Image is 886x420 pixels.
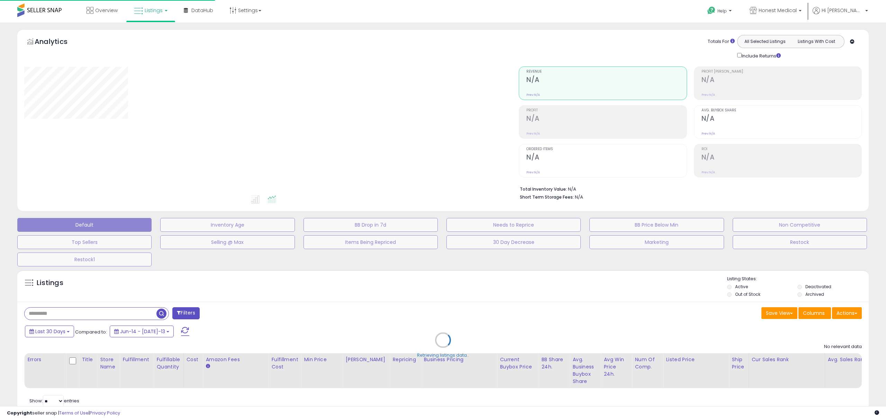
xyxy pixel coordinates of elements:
[17,218,152,232] button: Default
[702,93,715,97] small: Prev: N/A
[702,115,861,124] h2: N/A
[702,1,739,22] a: Help
[732,52,789,60] div: Include Returns
[7,410,32,416] strong: Copyright
[191,7,213,14] span: DataHub
[446,218,581,232] button: Needs to Reprice
[526,147,686,151] span: Ordered Items
[526,109,686,112] span: Profit
[702,147,861,151] span: ROI
[95,7,118,14] span: Overview
[520,186,567,192] b: Total Inventory Value:
[589,235,724,249] button: Marketing
[160,235,295,249] button: Selling @ Max
[526,115,686,124] h2: N/A
[526,170,540,174] small: Prev: N/A
[17,253,152,266] button: Restock1
[446,235,581,249] button: 30 Day Decrease
[145,7,163,14] span: Listings
[813,7,868,22] a: Hi [PERSON_NAME]
[733,235,867,249] button: Restock
[717,8,727,14] span: Help
[702,170,715,174] small: Prev: N/A
[702,76,861,85] h2: N/A
[520,194,574,200] b: Short Term Storage Fees:
[526,153,686,163] h2: N/A
[304,218,438,232] button: BB Drop in 7d
[589,218,724,232] button: BB Price Below Min
[707,6,716,15] i: Get Help
[759,7,797,14] span: Honest Medical
[520,184,857,193] li: N/A
[739,37,791,46] button: All Selected Listings
[575,194,583,200] span: N/A
[417,352,469,358] div: Retrieving listings data..
[526,76,686,85] h2: N/A
[526,70,686,74] span: Revenue
[702,131,715,136] small: Prev: N/A
[822,7,863,14] span: Hi [PERSON_NAME]
[526,93,540,97] small: Prev: N/A
[526,131,540,136] small: Prev: N/A
[790,37,842,46] button: Listings With Cost
[733,218,867,232] button: Non Competitive
[17,235,152,249] button: Top Sellers
[708,38,735,45] div: Totals For
[702,153,861,163] h2: N/A
[35,37,81,48] h5: Analytics
[702,109,861,112] span: Avg. Buybox Share
[7,410,120,417] div: seller snap | |
[160,218,295,232] button: Inventory Age
[702,70,861,74] span: Profit [PERSON_NAME]
[304,235,438,249] button: Items Being Repriced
